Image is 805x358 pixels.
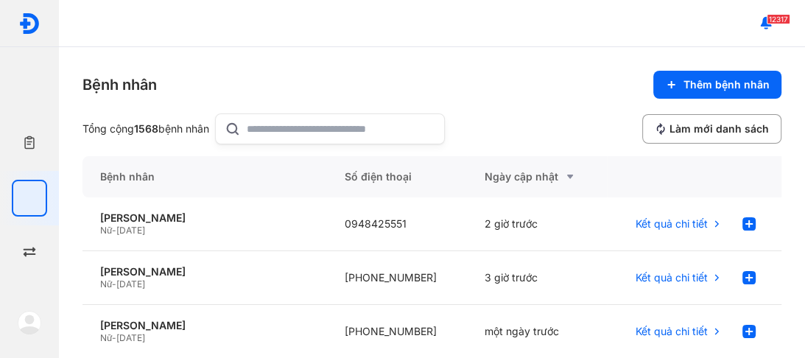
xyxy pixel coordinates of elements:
[327,251,467,305] div: [PHONE_NUMBER]
[683,78,770,91] span: Thêm bệnh nhân
[327,197,467,251] div: 0948425551
[112,225,116,236] span: -
[327,156,467,197] div: Số điện thoại
[116,225,145,236] span: [DATE]
[653,71,781,99] button: Thêm bệnh nhân
[467,197,607,251] div: 2 giờ trước
[485,168,589,186] div: Ngày cập nhật
[82,122,209,136] div: Tổng cộng bệnh nhân
[18,311,41,334] img: logo
[767,14,790,24] span: 12317
[100,225,112,236] span: Nữ
[669,122,769,136] span: Làm mới danh sách
[112,332,116,343] span: -
[112,278,116,289] span: -
[636,217,708,231] span: Kết quả chi tiết
[116,332,145,343] span: [DATE]
[100,211,309,225] div: [PERSON_NAME]
[18,13,41,35] img: logo
[116,278,145,289] span: [DATE]
[100,265,309,278] div: [PERSON_NAME]
[82,156,327,197] div: Bệnh nhân
[642,114,781,144] button: Làm mới danh sách
[467,251,607,305] div: 3 giờ trước
[100,332,112,343] span: Nữ
[636,325,708,338] span: Kết quả chi tiết
[82,74,157,95] div: Bệnh nhân
[100,278,112,289] span: Nữ
[100,319,309,332] div: [PERSON_NAME]
[636,271,708,284] span: Kết quả chi tiết
[134,122,158,135] span: 1568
